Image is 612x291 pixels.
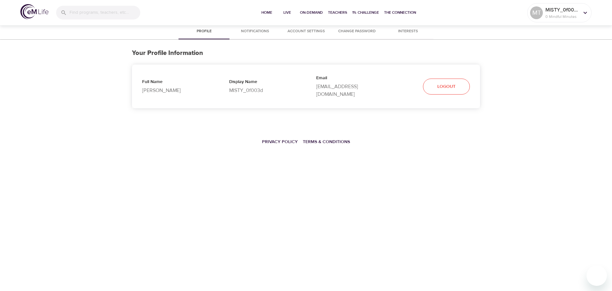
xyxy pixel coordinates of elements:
input: Find programs, teachers, etc... [69,6,140,19]
p: Email [316,75,383,83]
p: [EMAIL_ADDRESS][DOMAIN_NAME] [316,83,383,98]
span: Home [259,9,274,16]
span: Logout [437,83,455,91]
span: Notifications [233,28,277,35]
div: MT [530,6,543,19]
p: [PERSON_NAME] [142,87,209,94]
p: Full Name [142,79,209,87]
a: Terms & Conditions [303,139,350,145]
span: Account Settings [284,28,328,35]
iframe: Button to launch messaging window, conversation in progress [586,265,607,286]
span: Change Password [335,28,379,35]
span: The Connection [384,9,416,16]
p: MISTY_0f003d [229,87,296,94]
p: MISTY_0f003d [545,6,579,14]
h3: Your Profile Information [132,50,480,57]
span: Teachers [328,9,347,16]
span: 1% Challenge [352,9,379,16]
img: logo [20,4,48,19]
p: Display Name [229,79,296,87]
nav: breadcrumb [132,134,480,149]
span: Live [280,9,295,16]
span: Profile [182,28,226,35]
span: On-Demand [300,9,323,16]
button: Logout [423,79,470,95]
span: Interests [386,28,430,35]
p: 0 Mindful Minutes [545,14,579,19]
a: Privacy Policy [262,139,298,145]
